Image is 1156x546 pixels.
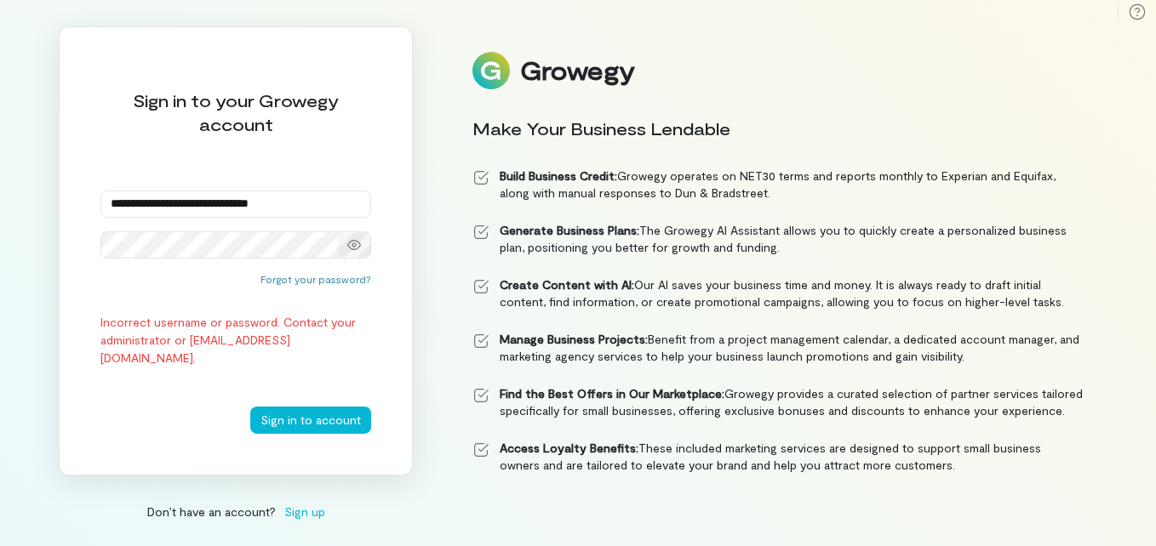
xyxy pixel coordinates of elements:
li: Benefit from a project management calendar, a dedicated account manager, and marketing agency ser... [472,331,1084,365]
li: Growegy provides a curated selection of partner services tailored specifically for small business... [472,385,1084,419]
strong: Manage Business Projects: [500,332,648,346]
strong: Build Business Credit: [500,168,617,183]
button: Sign in to account [250,407,371,434]
strong: Create Content with AI: [500,277,634,292]
span: Sign up [284,503,325,520]
div: Make Your Business Lendable [472,117,1084,140]
strong: Access Loyalty Benefits: [500,441,638,455]
strong: Find the Best Offers in Our Marketplace: [500,386,724,401]
div: Growegy [520,56,634,85]
div: Incorrect username or password. Contact your administrator or [EMAIL_ADDRESS][DOMAIN_NAME]. [100,313,371,367]
li: Growegy operates on NET30 terms and reports monthly to Experian and Equifax, along with manual re... [472,168,1084,202]
li: The Growegy AI Assistant allows you to quickly create a personalized business plan, positioning y... [472,222,1084,256]
div: Don’t have an account? [59,503,413,520]
strong: Generate Business Plans: [500,223,639,237]
img: Logo [472,52,510,89]
button: Forgot your password? [260,272,371,286]
li: These included marketing services are designed to support small business owners and are tailored ... [472,440,1084,474]
li: Our AI saves your business time and money. It is always ready to draft initial content, find info... [472,276,1084,310]
div: Sign in to your Growegy account [100,88,371,136]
